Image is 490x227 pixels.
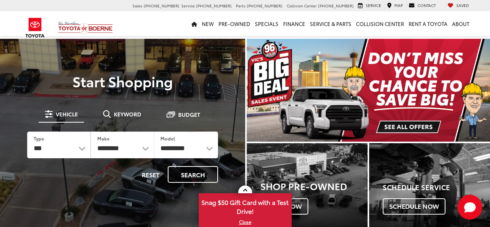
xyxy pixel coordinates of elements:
a: Map [385,2,405,9]
span: Sales [132,3,143,9]
span: [PHONE_NUMBER] [318,3,354,9]
span: Contact [418,2,436,8]
img: Vic Vaughan Toyota of Boerne [58,21,113,35]
img: Toyota [21,15,50,40]
a: Collision Center [354,11,406,36]
span: Saved [456,2,469,8]
a: Home [189,11,199,36]
span: Vehicle [56,111,78,117]
a: About [450,11,472,36]
span: Parts [236,3,246,9]
label: Make [97,135,110,142]
button: Search [168,166,218,183]
span: Collision Center [287,3,317,9]
span: Keyword [114,111,141,117]
a: Service [356,2,383,9]
a: My Saved Vehicles [445,2,471,9]
h3: Shop Pre-Owned [260,181,368,191]
a: Contact [407,2,438,9]
span: Schedule Now [383,198,445,215]
a: Pre-Owned [216,11,253,36]
span: [PHONE_NUMBER] [196,3,232,9]
button: Reset [135,166,166,183]
a: Service & Parts: Opens in a new tab [308,11,354,36]
label: Model [160,135,175,142]
span: [PHONE_NUMBER] [144,3,179,9]
h4: Schedule Service [383,184,490,191]
svg: Start Chat [457,195,482,220]
span: Service [366,2,381,8]
label: Type [34,135,44,142]
span: Snag $50 Gift Card with a Test Drive! [199,194,291,218]
span: [PHONE_NUMBER] [247,3,282,9]
span: Map [394,2,403,8]
button: Toggle Chat Window [457,195,482,220]
p: Start Shopping [16,73,229,89]
a: New [199,11,216,36]
span: Service [181,3,195,9]
a: Specials [253,11,281,36]
a: Finance [281,11,308,36]
span: Budget [178,112,200,117]
a: Rent a Toyota [406,11,450,36]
